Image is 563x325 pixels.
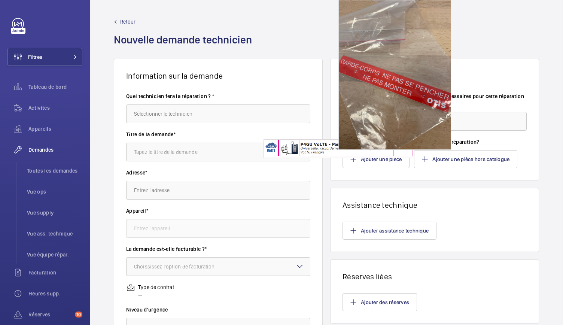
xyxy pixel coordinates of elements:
span: Appareils [28,125,82,133]
label: Combien d'heures de main d'oeuvre sont nécessaires pour cette réparation ? [343,92,527,107]
button: Ajouter des réserves [343,293,417,311]
label: Titre de la demande* [126,131,310,138]
label: Quels sont les pièces nécessaires pour cette réparation? [343,138,527,146]
span: Réserves [28,311,72,318]
label: Quel technicien fera la réparation ? * [126,92,310,100]
input: Entrez l'adresse [126,181,310,200]
h1: Réserves liées [343,272,527,281]
input: Tapez le titre de la demande [126,143,310,161]
input: Entrez l'appareil [126,219,310,238]
h1: Nouvelle demande technicien [114,33,256,59]
span: Vue ass. technique [27,230,82,237]
input: Sélectionner le technicien [126,104,310,123]
span: Demandes [28,146,82,154]
span: Tableau de bord [28,83,82,91]
span: Vue ops [27,188,82,195]
div: Choississez l'option de facturation [134,263,234,270]
span: Filtres [28,53,42,61]
button: Filtres [7,48,82,66]
label: La demande est-elle facturable ?* [126,245,310,253]
label: Niveau d'urgence [126,306,310,313]
span: Retour [120,18,136,25]
span: Activités [28,104,82,112]
h1: Information sur la demande [126,71,310,81]
span: Vue supply [27,209,82,216]
h1: Produits [343,71,527,81]
input: Tapez le nombre d'heure [343,112,527,131]
button: Ajouter une pièce [343,150,410,168]
span: Toutes les demandes [27,167,82,174]
p: -- [138,291,174,298]
label: Adresse* [126,169,310,176]
span: Heures supp. [28,290,82,297]
span: Facturation [28,269,82,276]
span: 10 [75,312,82,318]
button: Ajouter une pièce hors catalogue [414,150,517,168]
label: Appareil* [126,207,310,215]
button: Ajouter assistance technique [343,222,436,240]
span: Vue équipe répar. [27,251,82,258]
p: Type de contrat [138,283,174,291]
h1: Assistance technique [343,200,527,210]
